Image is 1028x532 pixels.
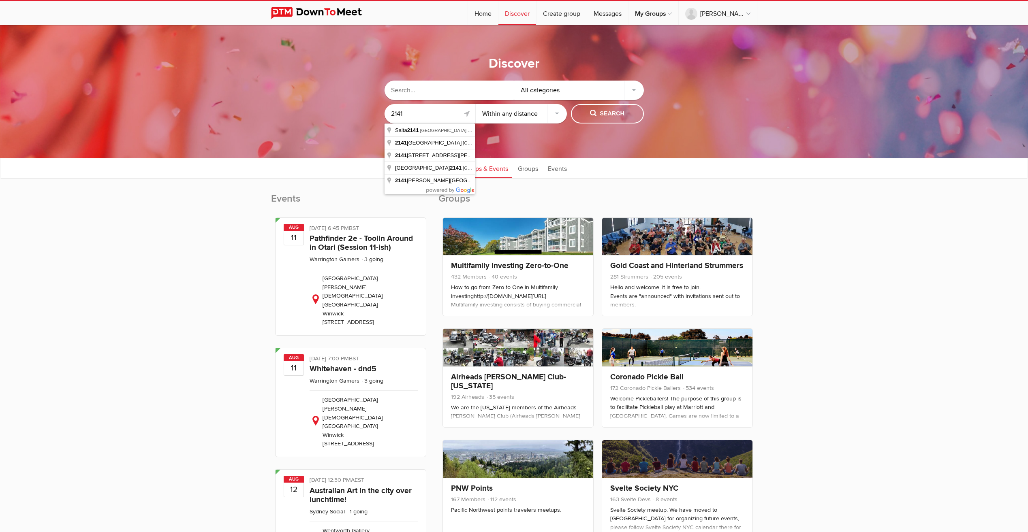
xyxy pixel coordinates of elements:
[498,1,536,25] a: Discover
[284,361,303,375] b: 11
[395,127,420,133] span: Salta
[468,1,498,25] a: Home
[346,508,368,515] li: 1 going
[395,152,503,158] span: [STREET_ADDRESS][PERSON_NAME]
[610,261,743,270] a: Gold Coast and Hinterland Strummers
[310,364,376,374] a: Whitehaven - dnd5
[310,508,345,515] a: Sydney Social
[271,192,430,213] h2: Events
[610,283,744,458] div: Hello and welcome. It is free to join. Events are "announced" with invitations sent out to member...
[463,140,607,145] span: [GEOGRAPHIC_DATA], [GEOGRAPHIC_DATA], [GEOGRAPHIC_DATA]
[628,1,678,25] a: My Groups
[395,140,407,146] span: 2141
[310,234,413,252] a: Pathfinder 2e - Toolin Around in Otari (Session 11-ish)
[587,1,628,25] a: Messages
[349,355,359,362] span: Europe/London
[610,483,678,493] a: Svelte Society NYC
[590,109,624,118] span: Search
[451,506,585,515] div: Pacific Northwest points travelers meetups.
[610,385,681,392] span: 172 Coronado Pickle Ballers
[284,224,304,231] span: Aug
[451,394,484,400] span: 192 Airheads
[310,256,359,263] a: Warrington Gamers
[310,224,418,234] div: [DATE] 6:45 PM
[571,104,644,123] button: Search
[395,140,463,146] span: [GEOGRAPHIC_DATA]
[395,152,407,158] span: 2141
[385,104,476,123] input: Location or ZIP-Code
[451,496,485,503] span: 167 Members
[451,372,566,391] a: Airheads [PERSON_NAME] Club-[US_STATE]
[271,7,374,19] img: DownToMeet
[351,477,364,483] span: Australia/Sydney
[679,1,757,25] a: [PERSON_NAME]
[323,275,383,326] span: [GEOGRAPHIC_DATA][PERSON_NAME] [DEMOGRAPHIC_DATA] [GEOGRAPHIC_DATA] Winwick [STREET_ADDRESS]
[323,396,383,447] span: [GEOGRAPHIC_DATA][PERSON_NAME] [DEMOGRAPHIC_DATA] [GEOGRAPHIC_DATA] Winwick [STREET_ADDRESS]
[284,482,303,497] b: 12
[610,496,651,503] span: 163 Svelte Devs
[488,273,517,280] span: 40 events
[349,225,359,232] span: Europe/London
[310,486,412,504] a: Australian Art in the city over lunchtime!
[385,81,514,100] input: Search...
[544,158,571,178] a: Events
[652,496,677,503] span: 8 events
[395,165,463,171] span: [GEOGRAPHIC_DATA]
[682,385,714,392] span: 534 events
[438,192,757,213] h2: Groups
[536,1,587,25] a: Create group
[610,273,648,280] span: 281 Strummers
[463,166,558,170] span: [GEOGRAPHIC_DATA], [GEOGRAPHIC_DATA]
[310,354,418,365] div: [DATE] 7:00 PM
[450,165,462,171] span: 2141
[650,273,682,280] span: 205 events
[361,256,383,263] li: 3 going
[514,81,644,100] div: All categories
[284,476,304,483] span: Aug
[310,476,418,486] div: [DATE] 12:30 PM
[451,483,493,493] a: PNW Points
[457,158,512,178] a: Groups & Events
[451,261,568,270] a: Multifamily Investing Zero-to-One
[514,158,542,178] a: Groups
[486,394,514,400] span: 35 events
[310,377,359,384] a: Warrington Gamers
[395,177,407,183] span: 2141
[451,273,487,280] span: 432 Members
[361,377,383,384] li: 3 going
[610,394,744,517] div: Welcome Pickleballers! The purpose of this group is to facilitate Pickleball play at Marriott and...
[395,177,506,183] span: [PERSON_NAME][GEOGRAPHIC_DATA]
[610,372,684,382] a: Coronado Pickle Ball
[407,127,419,133] span: 2141
[489,55,540,72] h1: Discover
[284,354,304,361] span: Aug
[284,230,303,245] b: 11
[420,128,564,133] span: [GEOGRAPHIC_DATA], [GEOGRAPHIC_DATA], [GEOGRAPHIC_DATA]
[487,496,516,503] span: 112 events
